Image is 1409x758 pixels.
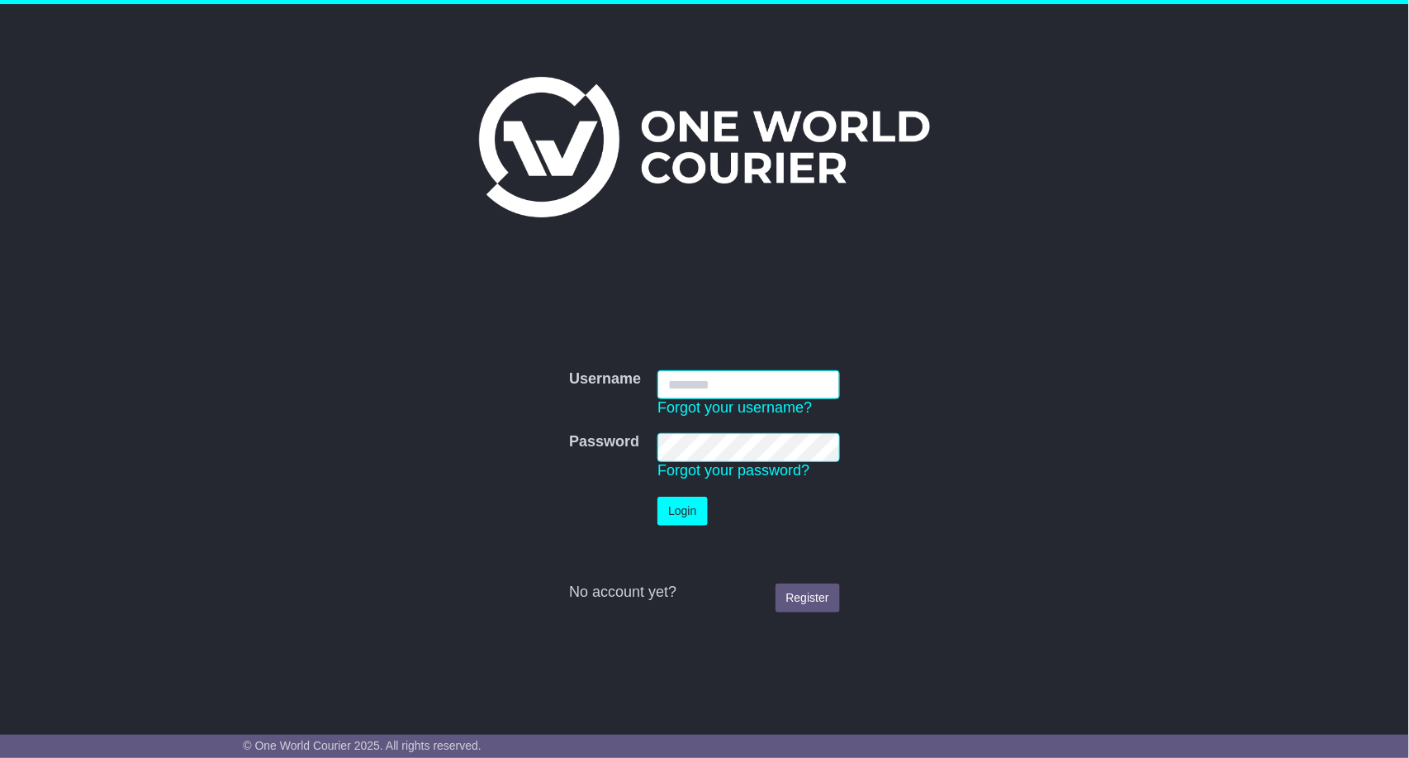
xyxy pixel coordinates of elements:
label: Username [569,370,641,389]
label: Password [569,433,639,451]
a: Forgot your username? [657,399,812,416]
a: Register [776,584,840,613]
span: © One World Courier 2025. All rights reserved. [243,739,482,752]
img: One World [479,77,930,217]
button: Login [657,497,707,526]
a: Forgot your password? [657,462,809,479]
div: No account yet? [569,584,839,602]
